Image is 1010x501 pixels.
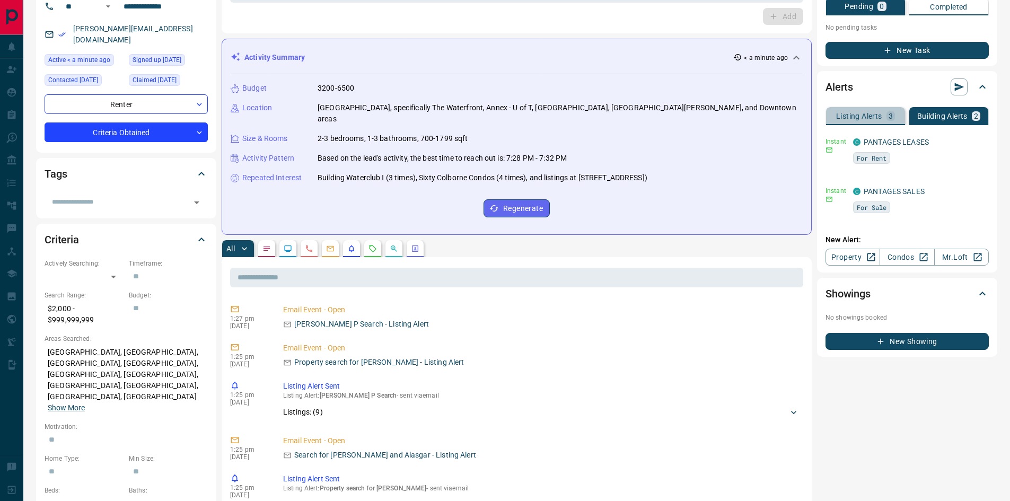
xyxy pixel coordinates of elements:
button: Regenerate [484,199,550,217]
span: Signed up [DATE] [133,55,181,65]
p: 1:27 pm [230,315,267,322]
p: 1:25 pm [230,446,267,453]
a: Mr.Loft [934,249,989,266]
p: [GEOGRAPHIC_DATA], [GEOGRAPHIC_DATA], [GEOGRAPHIC_DATA], [GEOGRAPHIC_DATA], [GEOGRAPHIC_DATA], [G... [45,344,208,417]
p: 3200-6500 [318,83,354,94]
svg: Email [825,196,833,203]
p: Listing Alert Sent [283,381,799,392]
p: Listing Alert Sent [283,473,799,485]
p: Property search for [PERSON_NAME] - Listing Alert [294,357,464,368]
p: Beds: [45,486,124,495]
p: Budget: [129,291,208,300]
svg: Notes [262,244,271,253]
svg: Calls [305,244,313,253]
p: 1:25 pm [230,353,267,361]
p: New Alert: [825,234,989,245]
p: Activity Summary [244,52,305,63]
h2: Criteria [45,231,79,248]
p: Listing Alert : - sent via email [283,485,799,492]
p: [DATE] [230,322,267,330]
svg: Emails [326,244,335,253]
button: New Showing [825,333,989,350]
a: Property [825,249,880,266]
button: Show More [48,402,85,414]
span: Active < a minute ago [48,55,110,65]
p: No showings booked [825,313,989,322]
p: Search Range: [45,291,124,300]
p: [DATE] [230,453,267,461]
div: Tags [45,161,208,187]
p: [DATE] [230,491,267,499]
h2: Showings [825,285,871,302]
p: Building Waterclub Ⅰ (3 times), Sixty Colborne Condos (4 times), and listings at [STREET_ADDRESS]) [318,172,647,183]
p: 2 [974,112,978,120]
p: Building Alerts [917,112,968,120]
a: [PERSON_NAME][EMAIL_ADDRESS][DOMAIN_NAME] [73,24,193,44]
button: New Task [825,42,989,59]
div: Criteria [45,227,208,252]
p: Based on the lead's activity, the best time to reach out is: 7:28 PM - 7:32 PM [318,153,567,164]
p: Size & Rooms [242,133,288,144]
p: Instant [825,137,847,146]
p: [GEOGRAPHIC_DATA], specifically The Waterfront, Annex - U of T, [GEOGRAPHIC_DATA], [GEOGRAPHIC_DA... [318,102,803,125]
p: [PERSON_NAME] P Search - Listing Alert [294,319,429,330]
svg: Email Verified [58,31,66,38]
p: All [226,245,235,252]
a: PANTAGES LEASES [864,138,929,146]
p: Email Event - Open [283,342,799,354]
p: 3 [889,112,893,120]
div: Fri Nov 19 2021 [129,54,208,69]
svg: Email [825,146,833,154]
p: Email Event - Open [283,304,799,315]
span: Contacted [DATE] [48,75,98,85]
svg: Agent Actions [411,244,419,253]
svg: Opportunities [390,244,398,253]
p: $2,000 - $999,999,999 [45,300,124,329]
div: Sun Jun 15 2025 [45,74,124,89]
p: Areas Searched: [45,334,208,344]
p: 1:25 pm [230,484,267,491]
p: Activity Pattern [242,153,294,164]
p: Email Event - Open [283,435,799,446]
div: Criteria Obtained [45,122,208,142]
p: No pending tasks [825,20,989,36]
div: Alerts [825,74,989,100]
p: < a minute ago [744,53,788,63]
span: Claimed [DATE] [133,75,177,85]
svg: Lead Browsing Activity [284,244,292,253]
div: condos.ca [853,188,860,195]
p: Actively Searching: [45,259,124,268]
p: Budget [242,83,267,94]
span: For Sale [857,202,886,213]
span: [PERSON_NAME] P Search [320,392,397,399]
p: Timeframe: [129,259,208,268]
div: Listings: (9) [283,402,799,422]
p: 2-3 bedrooms, 1-3 bathrooms, 700-1799 sqft [318,133,468,144]
svg: Listing Alerts [347,244,356,253]
p: Home Type: [45,454,124,463]
p: [DATE] [230,399,267,406]
p: Baths: [129,486,208,495]
p: Repeated Interest [242,172,302,183]
p: 1:25 pm [230,391,267,399]
p: 0 [880,3,884,10]
svg: Requests [368,244,377,253]
h2: Alerts [825,78,853,95]
div: Fri Nov 19 2021 [129,74,208,89]
p: Pending [845,3,873,10]
p: Listings: ( 9 ) [283,407,323,418]
p: [DATE] [230,361,267,368]
div: Showings [825,281,989,306]
h2: Tags [45,165,67,182]
span: Property search for [PERSON_NAME] [320,485,427,492]
div: Activity Summary< a minute ago [231,48,803,67]
p: Listing Alerts [836,112,882,120]
p: Listing Alert : - sent via email [283,392,799,399]
p: Completed [930,3,968,11]
p: Location [242,102,272,113]
p: Motivation: [45,422,208,432]
div: Sun Aug 17 2025 [45,54,124,69]
div: Renter [45,94,208,114]
span: For Rent [857,153,886,163]
a: Condos [880,249,934,266]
